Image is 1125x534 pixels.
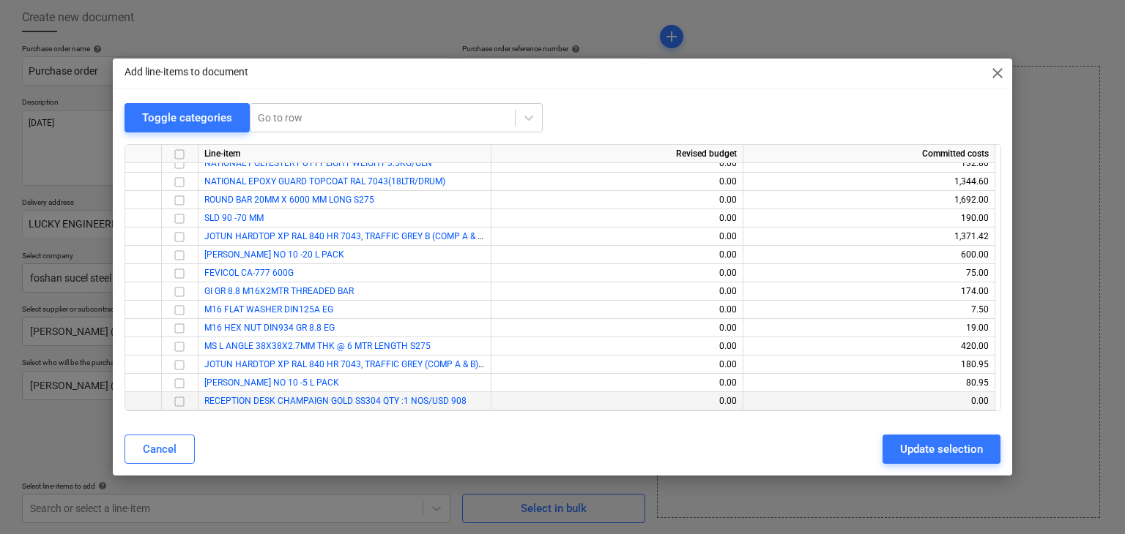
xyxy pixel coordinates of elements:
span: JOTUN THINNER NO 10 -5 L PACK [204,377,339,388]
iframe: Chat Widget [1052,464,1125,534]
div: Cancel [143,440,177,459]
a: NATIONAL EPOXY GUARD TOPCOAT RAL 7043(18LTR/DRUM) [204,176,445,187]
span: JOTUN THINNER NO 10 -20 L PACK [204,249,344,260]
div: 1,344.60 [749,173,989,191]
div: 0.00 [497,246,737,264]
div: 0.00 [497,282,737,301]
a: GI GR 8.8 M16X2MTR THREADED BAR [204,286,354,296]
a: FEVICOL CA-777 600G [204,268,294,278]
div: 1,692.00 [749,191,989,209]
div: 0.00 [497,209,737,227]
div: 0.00 [497,337,737,356]
div: 0.00 [497,319,737,337]
a: NATIONAL POLYESTER PUTTY LIGHT WEIGHT 3.5KG/GLN [204,158,432,168]
div: 80.95 [749,374,989,392]
div: 132.80 [749,154,989,173]
div: 0.00 [497,227,737,246]
div: 174.00 [749,282,989,301]
div: 0.00 [497,173,737,191]
div: 0.00 [497,356,737,374]
div: 0.00 [497,301,737,319]
div: 75.00 [749,264,989,282]
button: Cancel [125,435,195,464]
a: RECEPTION DESK CHAMPAIGN GOLD SS304 QTY :1 NOS/USD 908 [204,396,467,406]
div: 0.00 [497,191,737,209]
div: 0.00 [497,264,737,282]
div: Line-item [198,145,491,163]
div: 180.95 [749,356,989,374]
div: 0.00 [497,392,737,410]
a: M16 FLAT WASHER DIN125A EG [204,304,333,315]
span: close [989,64,1006,82]
a: M16 HEX NUT DIN934 GR 8.8 EG [204,323,335,333]
div: Revised budget [491,145,743,163]
div: 1,371.42 [749,227,989,246]
a: JOTUN HARDTOP XP RAL 840 HR 7043, TRAFFIC GREY (COMP A & B) 5L PACK [204,359,515,369]
button: Update selection [883,435,1000,464]
div: Update selection [900,440,983,459]
div: 420.00 [749,337,989,356]
a: [PERSON_NAME] NO 10 -5 L PACK [204,377,339,388]
div: 0.00 [749,392,989,410]
p: Add line-items to document [125,64,248,80]
a: MS L ANGLE 38X38X2.7MM THK @ 6 MTR LENGTH S275 [204,341,431,351]
a: ROUND BAR 20MM X 6000 MM LONG S275 [204,195,374,205]
div: 600.00 [749,246,989,264]
div: 0.00 [497,154,737,173]
a: JOTUN HARDTOP XP RAL 840 HR 7043, TRAFFIC GREY B (COMP A & B) 20 L PACK [204,231,530,241]
div: 190.00 [749,209,989,227]
button: Toggle categories [125,103,250,132]
div: Committed costs [743,145,995,163]
a: [PERSON_NAME] NO 10 -20 L PACK [204,249,344,260]
div: Toggle categories [142,108,232,127]
div: 19.00 [749,319,989,337]
div: 0.00 [497,374,737,392]
a: SLD 90 -70 MM [204,213,264,223]
div: 7.50 [749,301,989,319]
